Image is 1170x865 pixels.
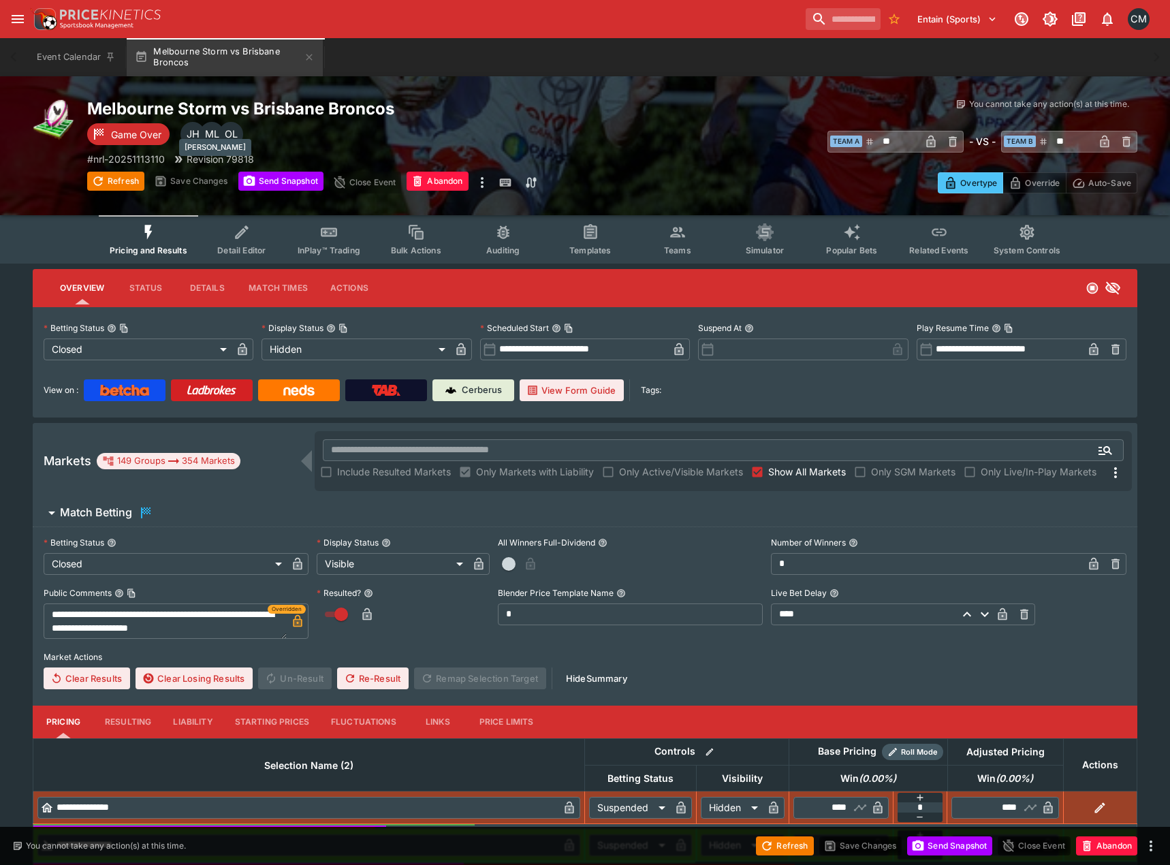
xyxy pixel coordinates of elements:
[44,537,104,548] p: Betting Status
[896,746,943,758] span: Roll Mode
[249,757,368,774] span: Selection Name (2)
[1105,280,1121,296] svg: Hidden
[969,98,1129,110] p: You cannot take any action(s) at this time.
[407,174,468,187] span: Mark an event as closed and abandoned.
[882,744,943,760] div: Show/hide Price Roll mode configuration.
[498,537,595,548] p: All Winners Full-Dividend
[111,127,161,142] p: Game Over
[114,588,124,598] button: Public CommentsCopy To Clipboard
[1076,836,1137,855] button: Abandon
[100,385,149,396] img: Betcha
[60,10,161,20] img: PriceKinetics
[917,322,989,334] p: Play Resume Time
[87,98,612,119] h2: Copy To Clipboard
[337,667,409,689] span: Re-Result
[960,176,997,190] p: Overtype
[217,245,266,255] span: Detail Editor
[200,122,224,146] div: Micheal Lee
[298,245,360,255] span: InPlay™ Trading
[432,379,514,401] a: Cerberus
[364,588,373,598] button: Resulted?
[1093,438,1118,462] button: Open
[849,538,858,548] button: Number of Winners
[1124,4,1154,34] button: Cameron Matheson
[110,245,187,255] span: Pricing and Results
[589,797,670,819] div: Suspended
[391,245,441,255] span: Bulk Actions
[969,134,996,148] h6: - VS -
[44,667,130,689] button: Clear Results
[771,537,846,548] p: Number of Winners
[1004,324,1013,333] button: Copy To Clipboard
[1066,172,1137,193] button: Auto-Save
[381,538,391,548] button: Display Status
[224,706,320,738] button: Starting Prices
[756,836,813,855] button: Refresh
[326,324,336,333] button: Display StatusCopy To Clipboard
[317,587,361,599] p: Resulted?
[996,770,1033,787] em: ( 0.00 %)
[825,770,911,787] span: Win(0.00%)
[320,706,407,738] button: Fluctuations
[44,322,104,334] p: Betting Status
[938,172,1003,193] button: Overtype
[664,245,691,255] span: Teams
[698,322,742,334] p: Suspend At
[771,587,827,599] p: Live Bet Delay
[1086,281,1099,295] svg: Closed
[94,706,162,738] button: Resulting
[187,152,254,166] p: Revision 79818
[480,322,549,334] p: Scheduled Start
[552,324,561,333] button: Scheduled StartCopy To Clipboard
[1009,7,1034,31] button: Connected to PK
[33,98,76,142] img: rugby_league.png
[558,667,635,689] button: HideSummary
[564,324,573,333] button: Copy To Clipboard
[462,383,502,397] p: Cerberus
[258,667,331,689] span: Un-Result
[29,38,124,76] button: Event Calendar
[520,379,624,401] button: View Form Guide
[701,797,763,819] div: Hidden
[707,770,778,787] span: Visibility
[569,245,611,255] span: Templates
[372,385,400,396] img: TabNZ
[907,836,992,855] button: Send Snapshot
[180,122,205,146] div: Jiahao Hao
[338,324,348,333] button: Copy To Clipboard
[136,667,253,689] button: Clear Losing Results
[60,22,133,29] img: Sportsbook Management
[87,172,144,191] button: Refresh
[1107,465,1124,481] svg: More
[768,465,846,479] span: Show All Markets
[262,322,323,334] p: Display Status
[871,465,955,479] span: Only SGM Markets
[1095,7,1120,31] button: Notifications
[641,379,661,401] label: Tags:
[317,553,469,575] div: Visible
[127,38,323,76] button: Melbourne Storm vs Brisbane Broncos
[469,706,545,738] button: Price Limits
[119,324,129,333] button: Copy To Clipboard
[238,172,323,191] button: Send Snapshot
[319,272,380,304] button: Actions
[272,605,302,614] span: Overridden
[44,647,1126,667] label: Market Actions
[883,8,905,30] button: No Bookmarks
[49,272,115,304] button: Overview
[619,465,743,479] span: Only Active/Visible Markets
[1088,176,1131,190] p: Auto-Save
[498,587,614,599] p: Blender Price Template Name
[238,272,319,304] button: Match Times
[584,738,789,765] th: Controls
[830,136,862,147] span: Team A
[746,245,784,255] span: Simulator
[262,339,449,360] div: Hidden
[1128,8,1150,30] div: Cameron Matheson
[598,538,607,548] button: All Winners Full-Dividend
[1038,7,1062,31] button: Toggle light/dark mode
[1002,172,1066,193] button: Override
[115,272,176,304] button: Status
[127,588,136,598] button: Copy To Clipboard
[701,743,718,761] button: Bulk edit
